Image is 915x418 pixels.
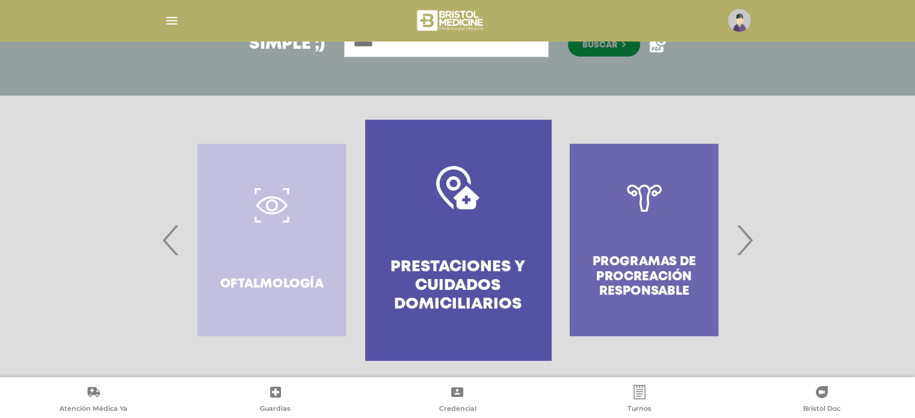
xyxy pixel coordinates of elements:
span: Turnos [627,404,652,415]
a: Turnos [549,385,731,416]
span: Atención Médica Ya [60,404,128,415]
img: Cober_menu-lines-white.svg [164,13,179,28]
span: Credencial [439,404,476,415]
a: Prestaciones y cuidados domiciliarios [365,120,551,360]
span: Bristol Doc [803,404,840,415]
a: Credencial [366,385,549,416]
a: Bristol Doc [730,385,913,416]
span: Next [733,207,756,272]
h3: Simple ;) [249,36,325,53]
span: Guardias [260,404,291,415]
a: Guardias [185,385,367,416]
span: Buscar [582,41,617,49]
h4: Prestaciones y cuidados domiciliarios [387,258,529,315]
img: bristol-medicine-blanco.png [415,6,487,35]
button: Buscar [568,32,640,57]
span: Previous [159,207,183,272]
a: Atención Médica Ya [2,385,185,416]
img: profile-placeholder.svg [728,9,751,32]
